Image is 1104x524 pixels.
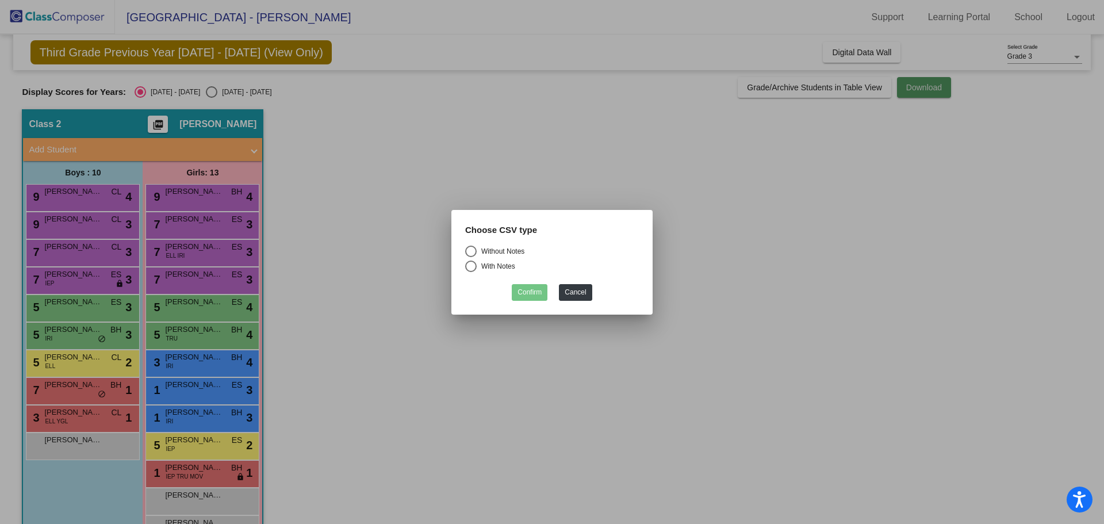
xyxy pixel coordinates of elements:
button: Cancel [559,284,592,300]
label: Choose CSV type [465,224,537,237]
button: Confirm [512,284,547,300]
div: With Notes [477,261,515,271]
div: Without Notes [477,246,524,256]
mat-radio-group: Select an option [465,245,639,275]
